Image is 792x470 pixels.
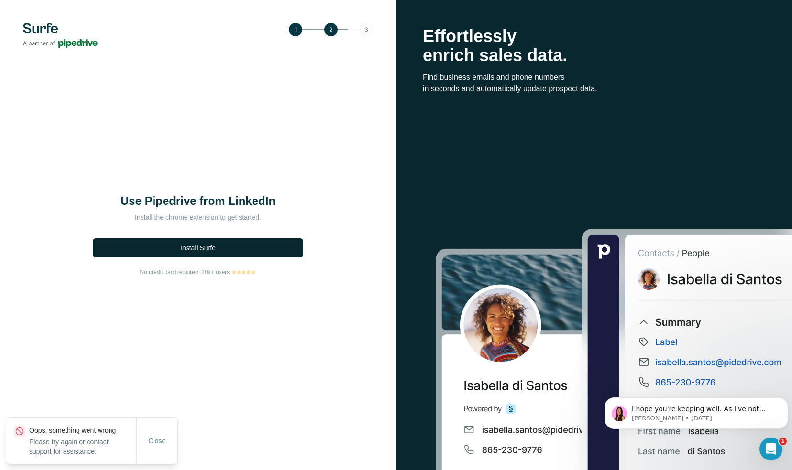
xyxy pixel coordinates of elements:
button: Close [142,432,173,449]
p: Effortlessly [423,27,765,46]
p: Install the chrome extension to get started. [102,213,294,222]
iframe: Intercom notifications message [601,377,792,444]
span: 1 [779,438,787,445]
p: in seconds and automatically update prospect data. [423,83,765,95]
p: Find business emails and phone numbers [423,72,765,83]
p: Oops, something went wrong [29,426,136,435]
p: enrich sales data. [423,46,765,65]
iframe: Intercom live chat [759,438,782,460]
span: Install Surfe [180,243,216,253]
p: Please try again or contact support for assistance. [29,437,136,456]
button: Install Surfe [93,238,303,257]
span: No credit card required. 20k+ users [140,268,230,277]
span: Close [149,436,166,446]
img: Surfe's logo [23,23,98,48]
img: Surfe Stock Photo - Selling good vibes [436,227,792,470]
img: Step 2 [289,23,373,36]
h1: Use Pipedrive from LinkedIn [102,193,294,209]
